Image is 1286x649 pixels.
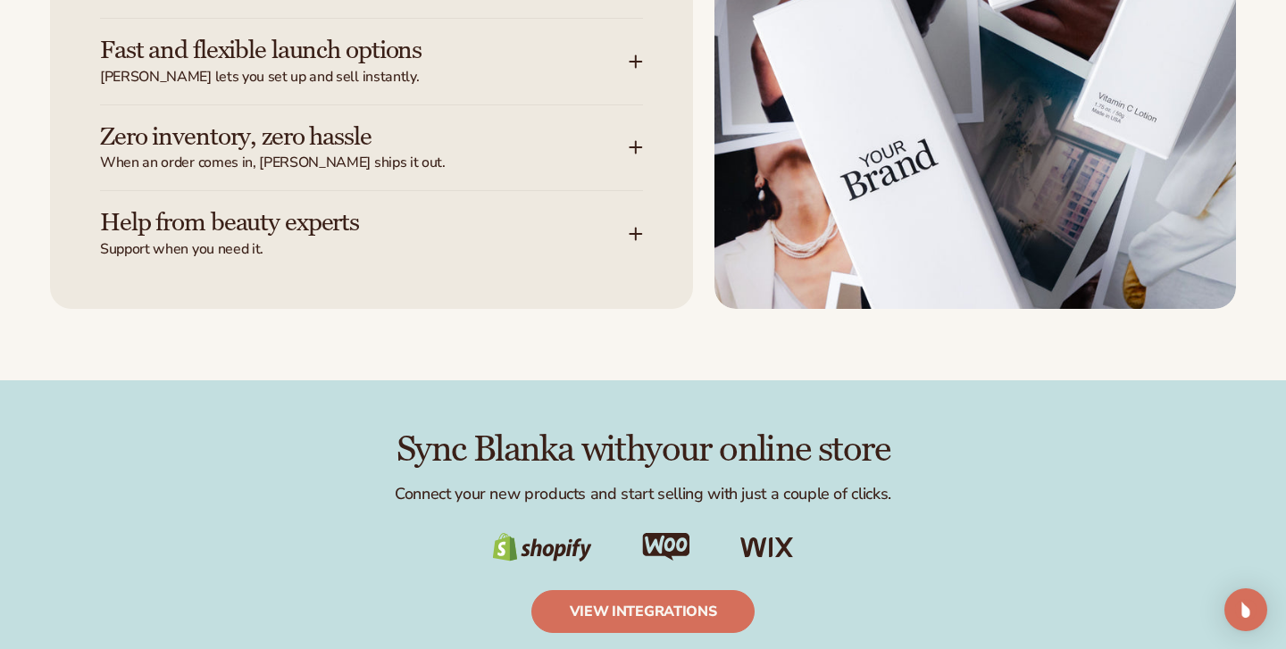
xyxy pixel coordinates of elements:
[1224,588,1267,631] div: Open Intercom Messenger
[531,590,756,633] a: view integrations
[740,537,794,559] img: Shopify Image 19
[100,68,629,87] span: [PERSON_NAME] lets you set up and sell instantly.
[642,533,690,561] img: Shopify Image 18
[492,533,593,562] img: Shopify Image 17
[100,123,575,151] h3: Zero inventory, zero hassle
[50,484,1236,504] p: Connect your new products and start selling with just a couple of clicks.
[100,37,575,64] h3: Fast and flexible launch options
[100,154,629,172] span: When an order comes in, [PERSON_NAME] ships it out.
[50,430,1236,470] h2: Sync Blanka with your online store
[100,209,575,237] h3: Help from beauty experts
[100,240,629,259] span: Support when you need it.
